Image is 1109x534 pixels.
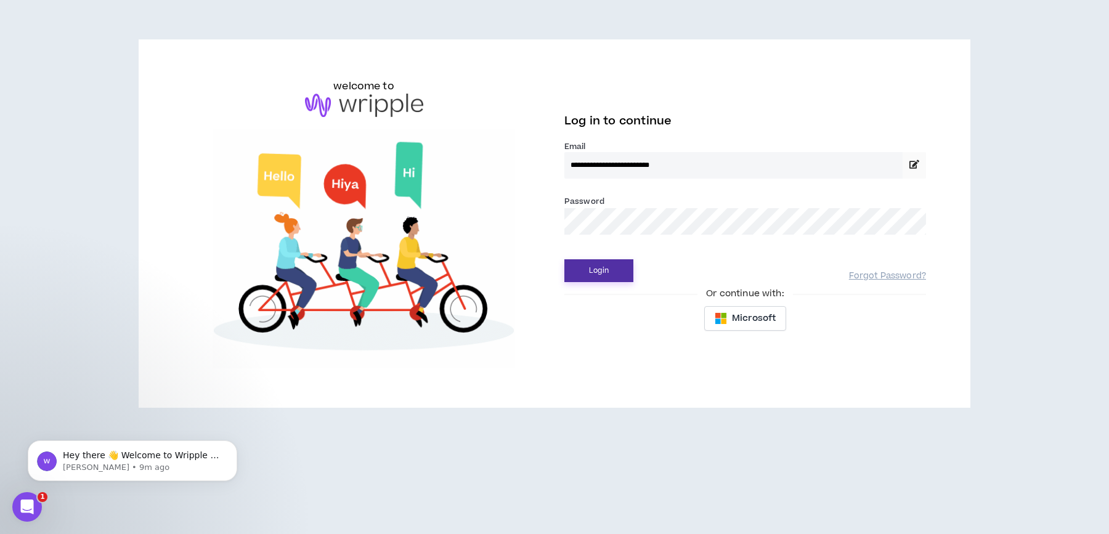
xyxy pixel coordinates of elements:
iframe: Intercom live chat [12,492,42,522]
label: Password [564,196,604,207]
span: Log in to continue [564,113,672,129]
button: Login [564,259,633,282]
span: 1 [38,492,47,502]
h6: welcome to [333,79,394,94]
a: Forgot Password? [849,270,926,282]
button: Microsoft [704,306,786,331]
span: Or continue with: [697,287,792,301]
img: Welcome to Wripple [183,129,545,369]
img: logo-brand.png [305,94,423,117]
span: Microsoft [732,312,776,325]
label: Email [564,141,926,152]
iframe: Intercom notifications message [9,415,256,501]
